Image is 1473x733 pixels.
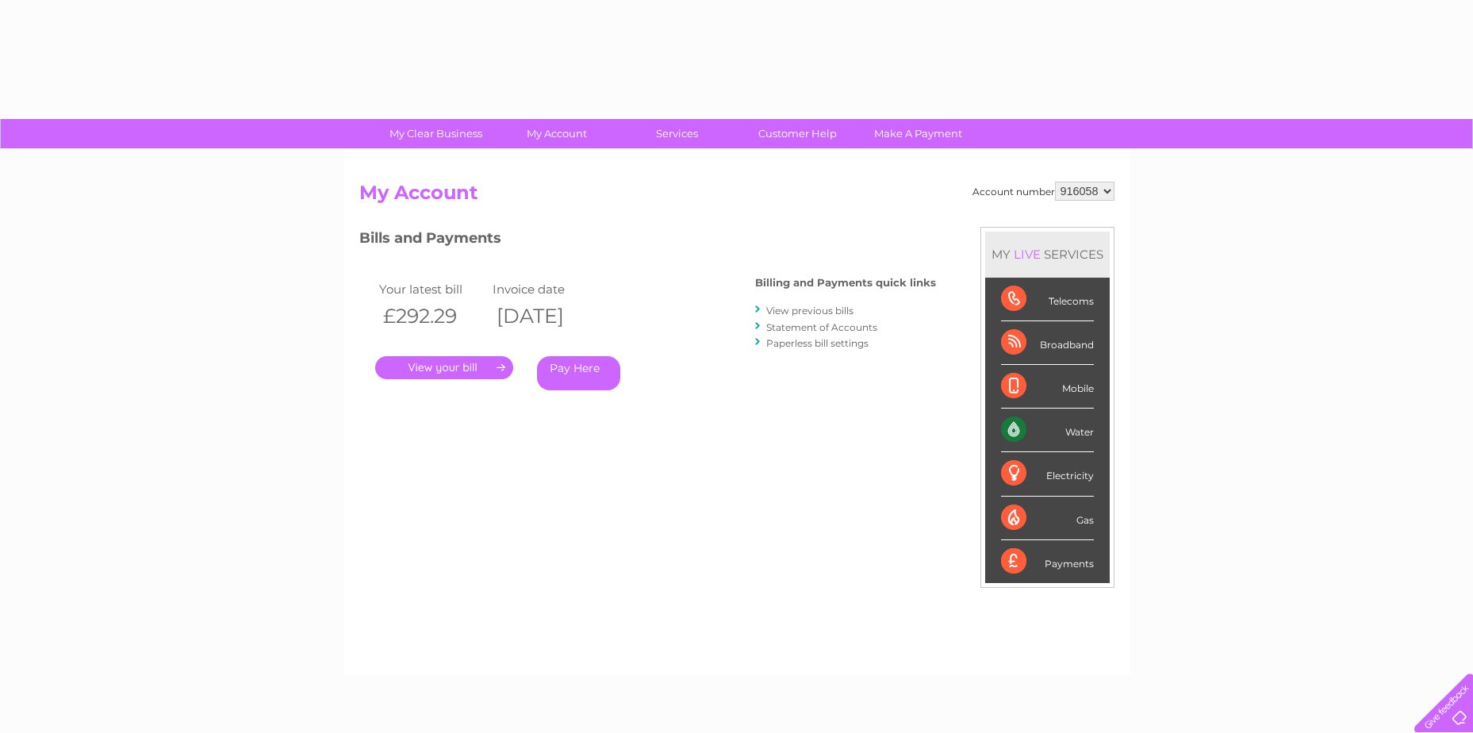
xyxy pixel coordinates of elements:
a: . [375,356,513,379]
div: MY SERVICES [985,232,1110,277]
div: Mobile [1001,365,1094,409]
a: My Account [491,119,622,148]
td: Invoice date [489,278,603,300]
th: £292.29 [375,300,489,332]
div: Account number [972,182,1114,201]
div: Water [1001,409,1094,452]
div: Electricity [1001,452,1094,496]
a: Pay Here [537,356,620,390]
a: Paperless bill settings [766,337,869,349]
div: Telecoms [1001,278,1094,321]
a: Make A Payment [853,119,984,148]
a: My Clear Business [370,119,501,148]
a: Statement of Accounts [766,321,877,333]
div: Gas [1001,497,1094,540]
div: Broadband [1001,321,1094,365]
a: Services [612,119,742,148]
a: View previous bills [766,305,853,317]
div: LIVE [1011,247,1044,262]
td: Your latest bill [375,278,489,300]
div: Payments [1001,540,1094,583]
th: [DATE] [489,300,603,332]
h4: Billing and Payments quick links [755,277,936,289]
a: Customer Help [732,119,863,148]
h2: My Account [359,182,1114,212]
h3: Bills and Payments [359,227,936,255]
